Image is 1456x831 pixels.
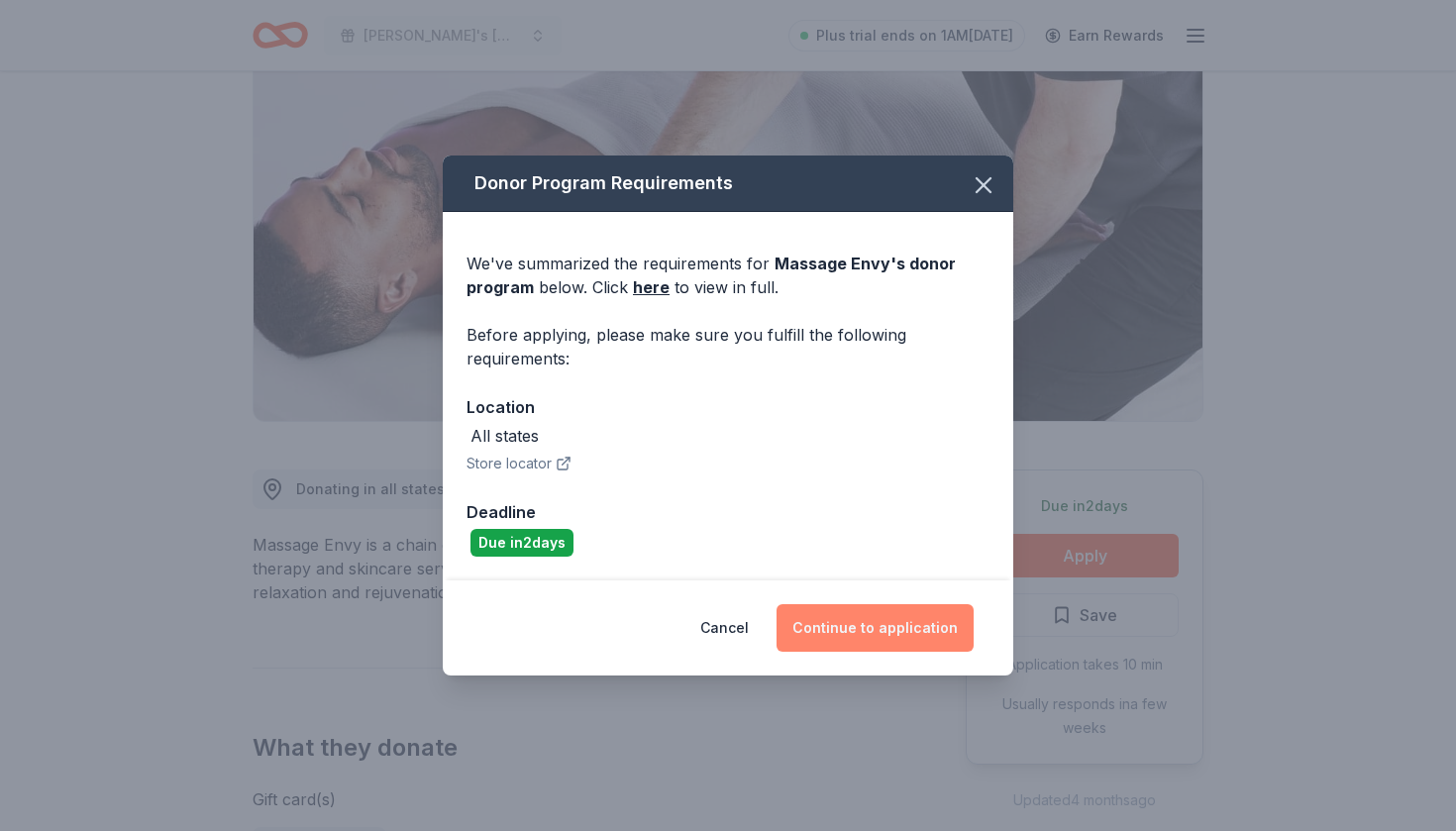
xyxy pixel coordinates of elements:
a: here [633,275,670,299]
div: Due in 2 days [470,529,573,557]
div: We've summarized the requirements for below. Click to view in full. [467,252,989,299]
div: Deadline [467,499,989,525]
button: Continue to application [777,604,974,652]
div: Before applying, please make sure you fulfill the following requirements: [467,323,989,370]
div: Donor Program Requirements [443,156,1013,212]
div: All states [470,424,539,448]
div: Location [467,394,989,420]
button: Cancel [700,604,749,652]
button: Store locator [467,452,572,475]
